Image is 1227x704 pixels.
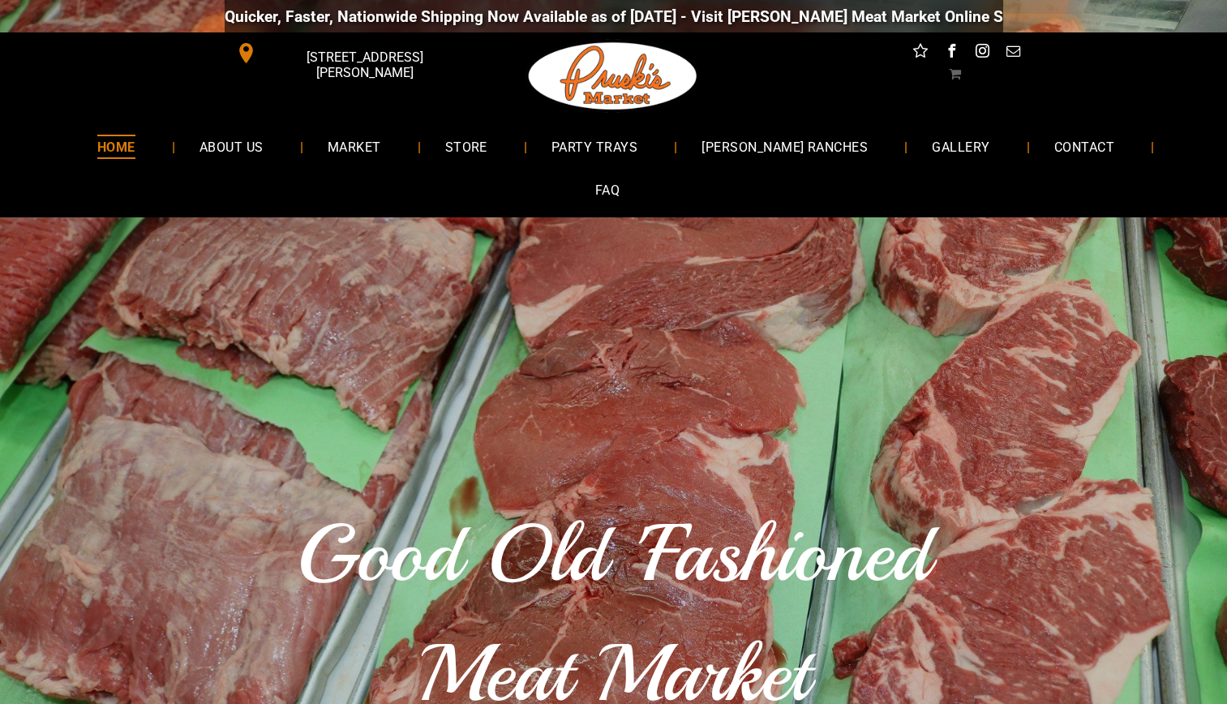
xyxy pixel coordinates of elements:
a: PARTY TRAYS [527,125,662,168]
a: [PERSON_NAME] RANCHES [677,125,892,168]
a: ABOUT US [175,125,288,168]
a: HOME [73,125,160,168]
a: facebook [941,41,962,66]
a: MARKET [303,125,405,168]
img: Pruski-s+Market+HQ+Logo2-259w.png [526,32,701,120]
a: CONTACT [1030,125,1139,168]
a: [STREET_ADDRESS][PERSON_NAME] [225,41,473,66]
a: Social network [910,41,931,66]
a: email [1002,41,1023,66]
a: FAQ [571,169,644,212]
a: GALLERY [907,125,1014,168]
a: STORE [421,125,512,168]
span: [STREET_ADDRESS][PERSON_NAME] [260,41,469,88]
a: instagram [972,41,993,66]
